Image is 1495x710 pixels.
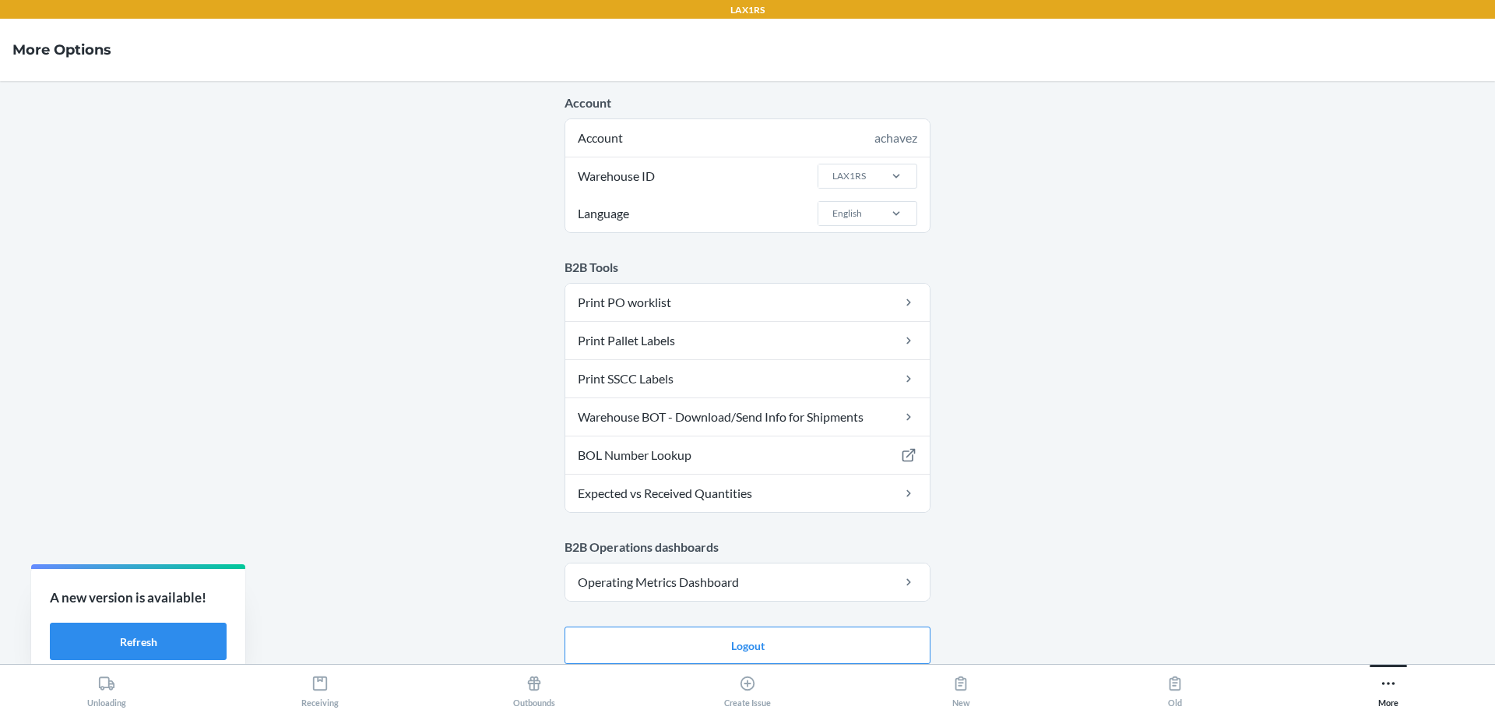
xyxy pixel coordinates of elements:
[565,538,930,556] p: B2B Operations dashboards
[565,119,930,157] div: Account
[831,169,832,183] input: Warehouse IDLAX1RS
[575,157,657,195] span: Warehouse ID
[831,207,832,221] input: LanguageEnglish
[50,623,227,660] button: Refresh
[565,475,930,512] a: Expected vs Received Quantities
[565,258,930,277] p: B2B Tools
[12,40,111,60] h4: More Options
[565,627,930,664] button: Logout
[565,398,930,436] a: Warehouse BOT - Download/Send Info for Shipments
[724,669,771,708] div: Create Issue
[952,669,970,708] div: New
[50,588,227,608] p: A new version is available!
[854,665,1068,708] button: New
[565,436,930,474] a: BOL Number Lookup
[874,129,917,147] div: achavez
[427,665,641,708] button: Outbounds
[565,94,930,112] p: Account
[565,284,930,321] a: Print PO worklist
[641,665,854,708] button: Create Issue
[87,669,126,708] div: Unloading
[832,207,862,221] div: English
[1378,669,1398,708] div: More
[1068,665,1281,708] button: Old
[301,669,339,708] div: Receiving
[730,3,765,17] p: LAX1RS
[565,563,930,601] a: Operating Metrics Dashboard
[213,665,427,708] button: Receiving
[1282,665,1495,708] button: More
[575,195,631,232] span: Language
[513,669,555,708] div: Outbounds
[565,322,930,359] a: Print Pallet Labels
[1166,669,1184,708] div: Old
[565,360,930,397] a: Print SSCC Labels
[832,169,866,183] div: LAX1RS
